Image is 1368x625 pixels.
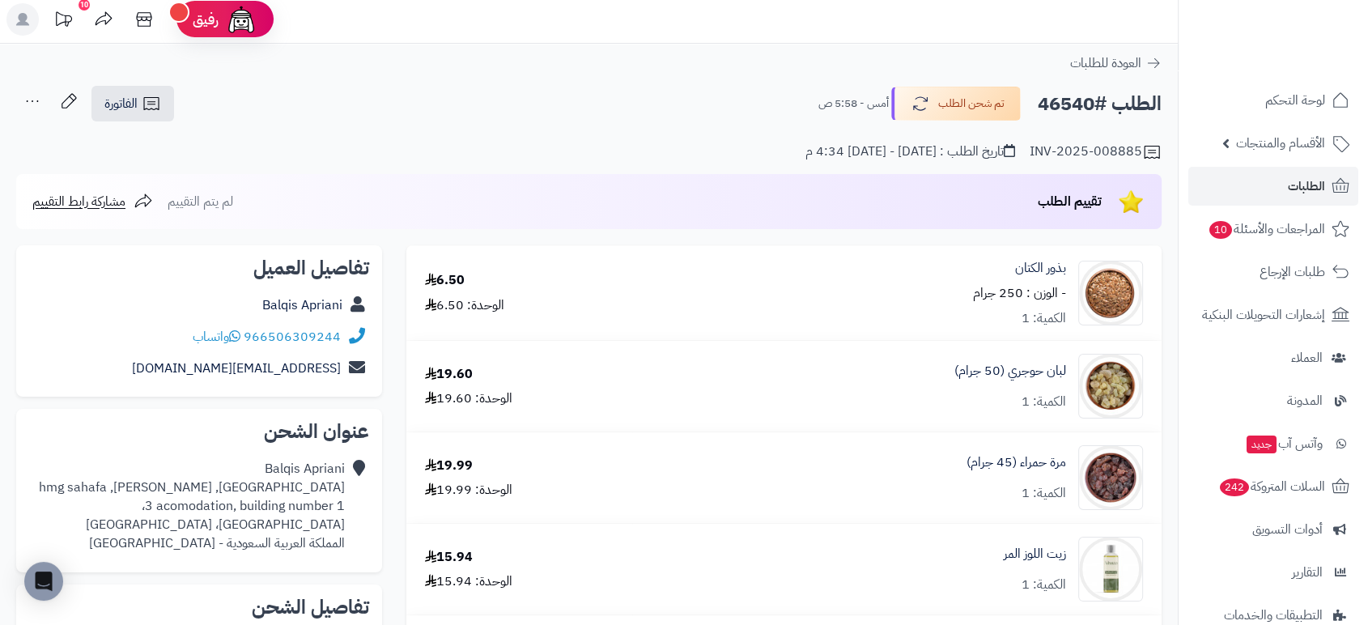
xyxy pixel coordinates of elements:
[1188,338,1358,377] a: العملاء
[1038,192,1102,211] span: تقييم الطلب
[1022,576,1066,594] div: الكمية: 1
[967,453,1066,472] a: مرة حمراء (45 جرام)
[43,3,83,40] a: تحديثات المنصة
[1252,518,1323,541] span: أدوات التسويق
[1188,553,1358,592] a: التقارير
[1004,545,1066,563] a: زيت اللوز المر
[1079,354,1142,419] img: 1647578791-Frankincense,%20Oman,%20Hojari-90x90.jpg
[425,296,504,315] div: الوحدة: 6.50
[1220,478,1249,496] span: 242
[818,96,889,112] small: أمس - 5:58 ص
[425,572,512,591] div: الوحدة: 15.94
[32,192,125,211] span: مشاركة رابط التقييم
[1188,210,1358,249] a: المراجعات والأسئلة10
[244,327,341,347] a: 966506309244
[1038,87,1162,121] h2: الطلب #46540
[1188,253,1358,291] a: طلبات الإرجاع
[805,142,1015,161] div: تاريخ الطلب : [DATE] - [DATE] 4:34 م
[29,597,369,617] h2: تفاصيل الشحن
[1247,436,1277,453] span: جديد
[1208,218,1325,240] span: المراجعات والأسئلة
[1265,89,1325,112] span: لوحة التحكم
[1070,53,1162,73] a: العودة للطلبات
[24,562,63,601] div: Open Intercom Messenger
[225,3,257,36] img: ai-face.png
[1209,221,1232,239] span: 10
[1202,304,1325,326] span: إشعارات التحويلات البنكية
[954,362,1066,381] a: لبان حوجري (50 جرام)
[1188,381,1358,420] a: المدونة
[1188,295,1358,334] a: إشعارات التحويلات البنكية
[91,86,174,121] a: الفاتورة
[1188,510,1358,549] a: أدوات التسويق
[1079,445,1142,510] img: 1667929796-Myrrah-90x90.jpg
[1245,432,1323,455] span: وآتس آب
[891,87,1021,121] button: تم شحن الطلب
[104,94,138,113] span: الفاتورة
[32,192,153,211] a: مشاركة رابط التقييم
[1287,389,1323,412] span: المدونة
[262,295,342,315] a: Balqis Apriani
[1022,484,1066,503] div: الكمية: 1
[168,192,233,211] span: لم يتم التقييم
[1291,347,1323,369] span: العملاء
[193,10,219,29] span: رفيق
[193,327,240,347] a: واتساب
[1218,475,1325,498] span: السلات المتروكة
[425,389,512,408] div: الوحدة: 19.60
[1030,142,1162,162] div: INV-2025-008885
[1079,261,1142,325] img: 1628249871-Flax%20Seeds-90x90.jpg
[1188,81,1358,120] a: لوحة التحكم
[1188,424,1358,463] a: وآتس آبجديد
[425,548,473,567] div: 15.94
[425,365,473,384] div: 19.60
[29,422,369,441] h2: عنوان الشحن
[1188,467,1358,506] a: السلات المتروكة242
[1188,167,1358,206] a: الطلبات
[425,457,473,475] div: 19.99
[1070,53,1141,73] span: العودة للطلبات
[1022,393,1066,411] div: الكمية: 1
[1260,261,1325,283] span: طلبات الإرجاع
[1292,561,1323,584] span: التقارير
[425,481,512,500] div: الوحدة: 19.99
[1022,309,1066,328] div: الكمية: 1
[1288,175,1325,198] span: الطلبات
[425,271,465,290] div: 6.50
[1079,537,1142,602] img: 1703318886-Nabateen%20Bitter%20Almond%20Oil-90x90.jpg
[1236,132,1325,155] span: الأقسام والمنتجات
[29,460,345,552] div: Balqis Apriani [GEOGRAPHIC_DATA], [PERSON_NAME], hmg sahafa 3 acomodation, building number 1، [GE...
[973,283,1066,303] small: - الوزن : 250 جرام
[1015,259,1066,278] a: بذور الكتان
[132,359,341,378] a: [EMAIL_ADDRESS][DOMAIN_NAME]
[1258,40,1353,74] img: logo-2.png
[29,258,369,278] h2: تفاصيل العميل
